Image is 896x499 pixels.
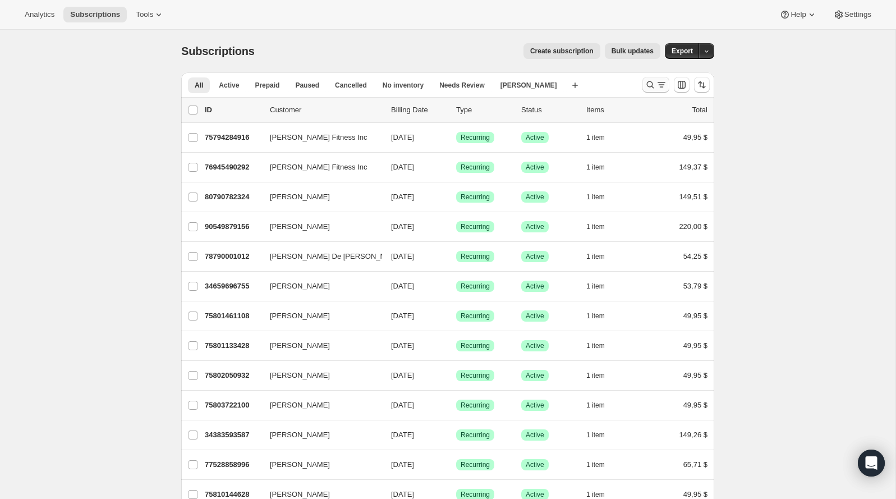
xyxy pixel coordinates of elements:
[25,10,54,19] span: Analytics
[263,248,375,265] button: [PERSON_NAME] De [PERSON_NAME]
[566,77,584,93] button: Crear vista nueva
[263,456,375,474] button: [PERSON_NAME]
[335,81,367,90] span: Cancelled
[461,490,490,499] span: Recurring
[586,312,605,321] span: 1 item
[461,401,490,410] span: Recurring
[665,43,700,59] button: Export
[586,427,617,443] button: 1 item
[679,431,707,439] span: 149,26 $
[205,191,261,203] p: 80790782324
[205,221,261,232] p: 90549879156
[694,77,710,93] button: Ordenar los resultados
[270,132,367,143] span: [PERSON_NAME] Fitness Inc
[586,163,605,172] span: 1 item
[391,282,414,290] span: [DATE]
[456,104,512,116] div: Type
[461,371,490,380] span: Recurring
[270,340,330,351] span: [PERSON_NAME]
[586,338,617,354] button: 1 item
[270,400,330,411] span: [PERSON_NAME]
[461,341,490,350] span: Recurring
[526,163,544,172] span: Active
[683,371,707,379] span: 49,95 $
[586,460,605,469] span: 1 item
[205,251,261,262] p: 78790001012
[679,222,707,231] span: 220,00 $
[461,312,490,321] span: Recurring
[605,43,660,59] button: Bulk updates
[205,162,261,173] p: 76945490292
[586,193,605,202] span: 1 item
[461,460,490,469] span: Recurring
[391,341,414,350] span: [DATE]
[526,401,544,410] span: Active
[391,460,414,469] span: [DATE]
[391,252,414,260] span: [DATE]
[586,133,605,142] span: 1 item
[858,450,885,477] div: Open Intercom Messenger
[181,45,255,57] span: Subscriptions
[586,308,617,324] button: 1 item
[391,312,414,320] span: [DATE]
[205,278,707,294] div: 34659696755[PERSON_NAME][DATE]LogradoRecurringLogradoActive1 item53,79 $
[526,341,544,350] span: Active
[263,367,375,384] button: [PERSON_NAME]
[219,81,239,90] span: Active
[461,252,490,261] span: Recurring
[586,431,605,440] span: 1 item
[205,249,707,264] div: 78790001012[PERSON_NAME] De [PERSON_NAME][DATE]LogradoRecurringLogradoActive1 item54,25 $
[263,396,375,414] button: [PERSON_NAME]
[586,130,617,145] button: 1 item
[791,10,806,19] span: Help
[391,163,414,171] span: [DATE]
[586,371,605,380] span: 1 item
[586,189,617,205] button: 1 item
[526,371,544,380] span: Active
[586,368,617,383] button: 1 item
[844,10,871,19] span: Settings
[683,401,707,409] span: 49,95 $
[383,81,424,90] span: No inventory
[586,490,605,499] span: 1 item
[439,81,485,90] span: Needs Review
[205,338,707,354] div: 75801133428[PERSON_NAME][DATE]LogradoRecurringLogradoActive1 item49,95 $
[270,221,330,232] span: [PERSON_NAME]
[672,47,693,56] span: Export
[674,77,690,93] button: Personalizar el orden y la visibilidad de las columnas de la tabla
[586,341,605,350] span: 1 item
[263,129,375,147] button: [PERSON_NAME] Fitness Inc
[270,459,330,470] span: [PERSON_NAME]
[205,368,707,383] div: 75802050932[PERSON_NAME][DATE]LogradoRecurringLogradoActive1 item49,95 $
[205,400,261,411] p: 75803722100
[683,460,707,469] span: 65,71 $
[526,312,544,321] span: Active
[205,397,707,413] div: 75803722100[PERSON_NAME][DATE]LogradoRecurringLogradoActive1 item49,95 $
[263,337,375,355] button: [PERSON_NAME]
[679,193,707,201] span: 149,51 $
[270,162,367,173] span: [PERSON_NAME] Fitness Inc
[205,427,707,443] div: 34383593587[PERSON_NAME][DATE]LogradoRecurringLogradoActive1 item149,26 $
[205,104,261,116] p: ID
[586,104,642,116] div: Items
[521,104,577,116] p: Status
[586,278,617,294] button: 1 item
[136,10,153,19] span: Tools
[683,252,707,260] span: 54,25 $
[683,282,707,290] span: 53,79 $
[391,401,414,409] span: [DATE]
[526,133,544,142] span: Active
[263,426,375,444] button: [PERSON_NAME]
[586,159,617,175] button: 1 item
[129,7,171,22] button: Tools
[263,188,375,206] button: [PERSON_NAME]
[205,308,707,324] div: 75801461108[PERSON_NAME][DATE]LogradoRecurringLogradoActive1 item49,95 $
[683,133,707,141] span: 49,95 $
[586,457,617,473] button: 1 item
[586,219,617,235] button: 1 item
[586,249,617,264] button: 1 item
[205,370,261,381] p: 75802050932
[679,163,707,171] span: 149,37 $
[270,104,382,116] p: Customer
[70,10,120,19] span: Subscriptions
